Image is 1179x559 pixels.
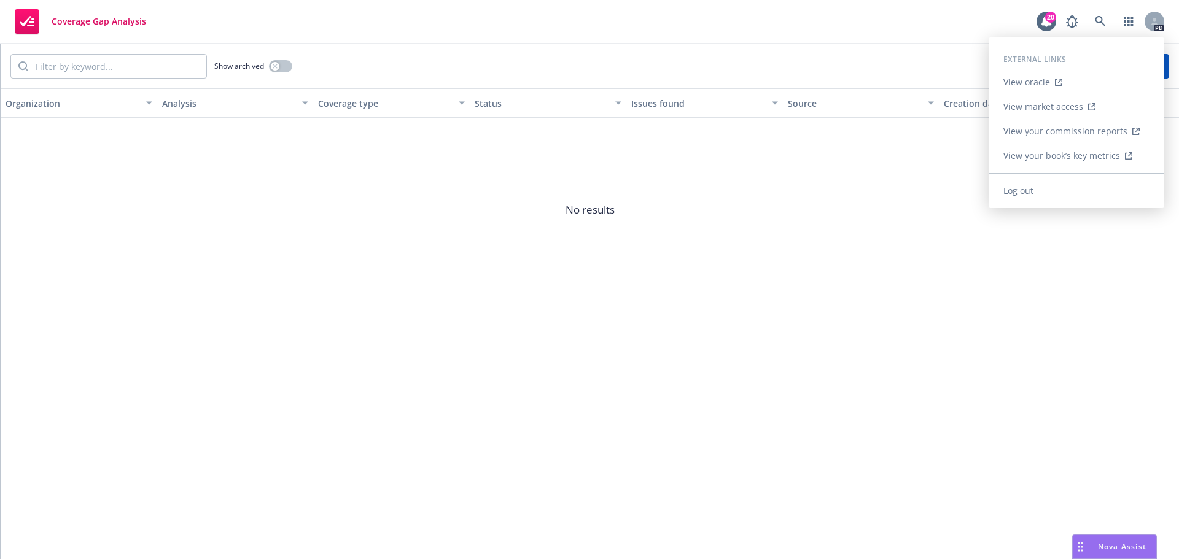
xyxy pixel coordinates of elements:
div: Coverage type [318,97,451,110]
a: View your commission reports [989,119,1164,144]
a: View your book’s key metrics [989,144,1164,168]
button: Nova Assist [1072,534,1157,559]
span: External links [1003,54,1066,64]
div: Drag to move [1073,535,1088,558]
button: Source [783,88,940,118]
a: Log out [989,179,1164,203]
button: Creation date [939,88,1095,118]
button: Coverage type [313,88,470,118]
a: View oracle [989,70,1164,94]
span: Show archived [214,61,264,71]
span: No results [1,118,1179,302]
div: Creation date [944,97,1077,110]
button: Issues found [626,88,783,118]
a: View market access [989,94,1164,119]
div: Organization [6,97,139,110]
button: Organization [1,88,157,118]
button: Analysis [157,88,314,118]
div: Analysis [162,97,295,110]
span: Coverage Gap Analysis [52,17,146,26]
div: Status [475,97,608,110]
span: Nova Assist [1098,541,1146,552]
svg: Search [18,61,28,71]
button: Status [470,88,626,118]
a: Coverage Gap Analysis [10,4,151,39]
div: Source [788,97,921,110]
a: Report a Bug [1060,9,1084,34]
input: Filter by keyword... [28,55,206,78]
div: Issues found [631,97,765,110]
a: Search [1088,9,1113,34]
div: 20 [1045,12,1056,23]
a: Switch app [1116,9,1141,34]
